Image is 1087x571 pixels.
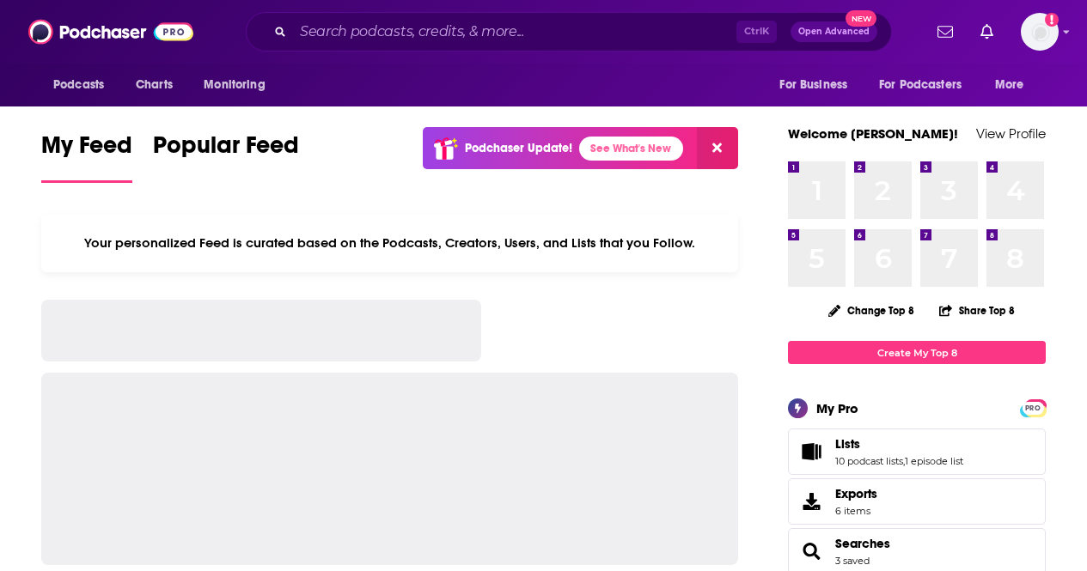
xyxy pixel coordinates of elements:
[153,131,299,170] span: Popular Feed
[1045,13,1059,27] svg: Add a profile image
[835,455,903,467] a: 10 podcast lists
[41,69,126,101] button: open menu
[1021,13,1059,51] img: User Profile
[835,436,860,452] span: Lists
[579,137,683,161] a: See What's New
[798,27,870,36] span: Open Advanced
[788,341,1046,364] a: Create My Top 8
[465,141,572,155] p: Podchaser Update!
[41,131,132,183] a: My Feed
[767,69,869,101] button: open menu
[835,486,877,501] span: Exports
[903,455,905,467] span: ,
[905,455,963,467] a: 1 episode list
[816,400,858,416] div: My Pro
[1021,13,1059,51] button: Show profile menu
[983,69,1046,101] button: open menu
[53,73,104,97] span: Podcasts
[931,17,960,46] a: Show notifications dropdown
[794,489,828,513] span: Exports
[974,17,1000,46] a: Show notifications dropdown
[835,436,963,452] a: Lists
[846,10,876,27] span: New
[28,15,193,48] img: Podchaser - Follow, Share and Rate Podcasts
[791,21,877,42] button: Open AdvancedNew
[192,69,287,101] button: open menu
[153,131,299,183] a: Popular Feed
[246,12,892,52] div: Search podcasts, credits, & more...
[204,73,265,97] span: Monitoring
[868,69,986,101] button: open menu
[788,478,1046,525] a: Exports
[835,536,890,551] a: Searches
[136,73,173,97] span: Charts
[736,21,777,43] span: Ctrl K
[41,131,132,170] span: My Feed
[879,73,962,97] span: For Podcasters
[995,73,1024,97] span: More
[788,125,958,142] a: Welcome [PERSON_NAME]!
[779,73,847,97] span: For Business
[938,294,1016,327] button: Share Top 8
[976,125,1046,142] a: View Profile
[788,428,1046,475] span: Lists
[818,300,925,321] button: Change Top 8
[1023,402,1043,415] span: PRO
[293,18,736,46] input: Search podcasts, credits, & more...
[794,539,828,563] a: Searches
[125,69,183,101] a: Charts
[1023,401,1043,414] a: PRO
[835,555,870,567] a: 3 saved
[794,440,828,464] a: Lists
[1021,13,1059,51] span: Logged in as gabrielle.gantz
[41,214,738,272] div: Your personalized Feed is curated based on the Podcasts, Creators, Users, and Lists that you Follow.
[835,505,877,517] span: 6 items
